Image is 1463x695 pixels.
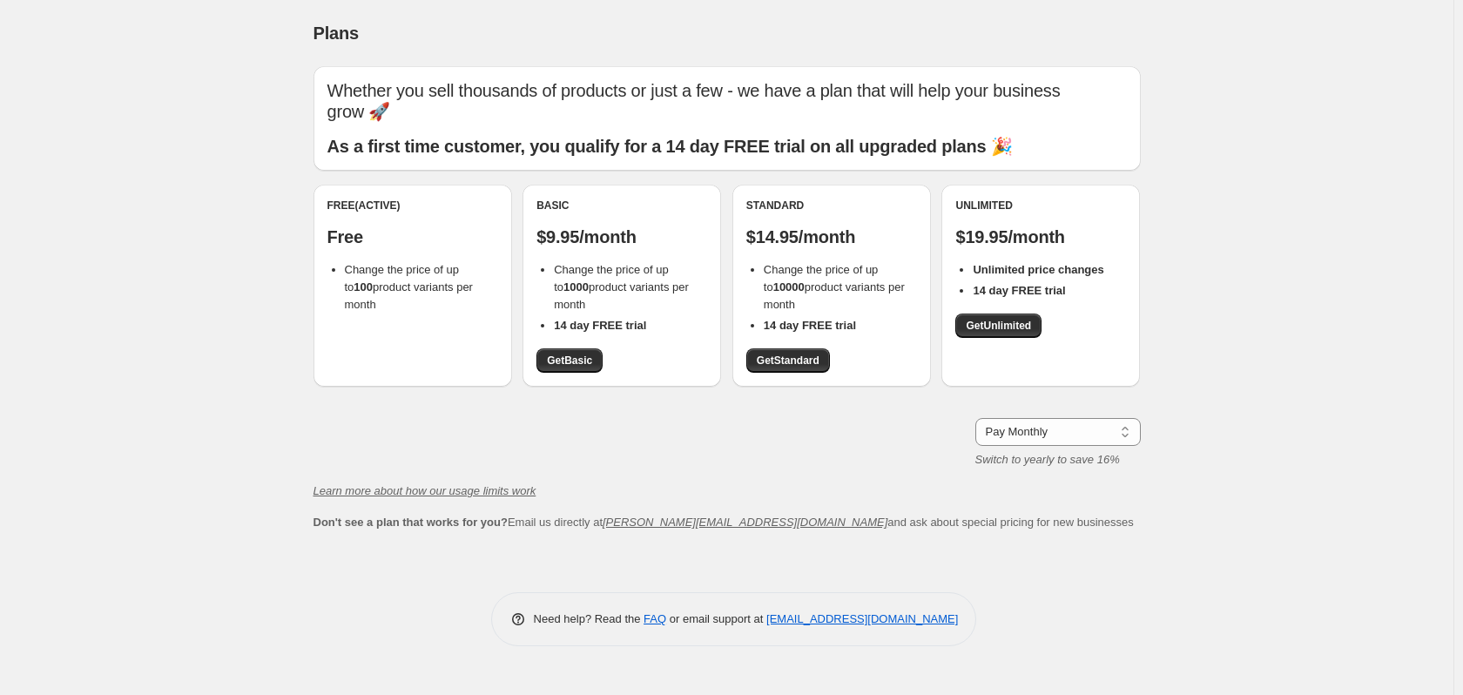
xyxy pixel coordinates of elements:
[536,348,603,373] a: GetBasic
[764,319,856,332] b: 14 day FREE trial
[955,226,1126,247] p: $19.95/month
[536,199,707,213] div: Basic
[327,80,1127,122] p: Whether you sell thousands of products or just a few - we have a plan that will help your busines...
[766,612,958,625] a: [EMAIL_ADDRESS][DOMAIN_NAME]
[536,226,707,247] p: $9.95/month
[345,263,473,311] span: Change the price of up to product variants per month
[666,612,766,625] span: or email support at
[975,453,1120,466] i: Switch to yearly to save 16%
[764,263,905,311] span: Change the price of up to product variants per month
[746,348,830,373] a: GetStandard
[547,354,592,368] span: Get Basic
[327,137,1013,156] b: As a first time customer, you qualify for a 14 day FREE trial on all upgraded plans 🎉
[313,516,1134,529] span: Email us directly at and ask about special pricing for new businesses
[354,280,373,294] b: 100
[554,319,646,332] b: 14 day FREE trial
[966,319,1031,333] span: Get Unlimited
[973,284,1065,297] b: 14 day FREE trial
[955,314,1042,338] a: GetUnlimited
[327,226,498,247] p: Free
[644,612,666,625] a: FAQ
[563,280,589,294] b: 1000
[313,24,359,43] span: Plans
[746,226,917,247] p: $14.95/month
[757,354,819,368] span: Get Standard
[313,516,508,529] b: Don't see a plan that works for you?
[773,280,805,294] b: 10000
[327,199,498,213] div: Free (Active)
[554,263,689,311] span: Change the price of up to product variants per month
[603,516,887,529] a: [PERSON_NAME][EMAIL_ADDRESS][DOMAIN_NAME]
[955,199,1126,213] div: Unlimited
[973,263,1103,276] b: Unlimited price changes
[534,612,644,625] span: Need help? Read the
[313,484,536,497] a: Learn more about how our usage limits work
[746,199,917,213] div: Standard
